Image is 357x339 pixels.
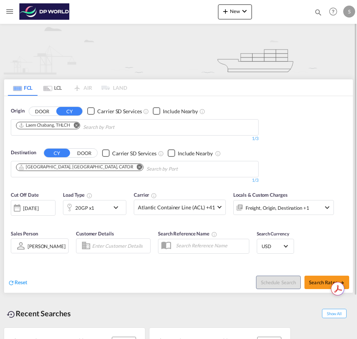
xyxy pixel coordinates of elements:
[86,193,92,199] md-icon: icon-information-outline
[309,279,345,285] span: Search Rates
[314,8,322,16] md-icon: icon-magnify
[327,5,343,19] div: Help
[69,122,80,130] button: Remove
[343,6,355,18] div: S
[15,161,220,175] md-chips-wrap: Chips container. Use arrow keys to select chips.
[153,107,198,115] md-checkbox: Checkbox No Ink
[112,150,157,157] div: Carrier SD Services
[38,79,67,96] md-tab-item: LCL
[11,107,24,115] span: Origin
[8,279,27,287] div: icon-refreshReset
[44,149,70,157] button: CY
[262,243,282,250] span: USD
[151,193,157,199] md-icon: The selected Trucker/Carrierwill be displayed in the rate results If the rates are from another f...
[240,7,249,16] md-icon: icon-chevron-down
[323,203,332,212] md-icon: icon-chevron-down
[11,215,16,225] md-datepicker: Select
[19,122,70,129] div: Laem Chabang, THLCH
[2,4,17,19] button: Toggle Mobile Navigation
[76,231,114,237] span: Customer Details
[23,205,38,212] div: [DATE]
[163,108,198,115] div: Include Nearby
[19,164,133,170] div: Toronto, ON, CATOR
[158,151,164,156] md-icon: Unchecked: Search for CY (Container Yard) services for all selected carriers.Checked : Search for...
[15,120,157,133] md-chips-wrap: Chips container. Use arrow keys to select chips.
[8,279,15,286] md-icon: icon-refresh
[218,4,252,19] button: icon-plus 400-fgNewicon-chevron-down
[178,150,213,157] div: Include Nearby
[199,108,205,114] md-icon: Unchecked: Ignores neighbouring ports when fetching rates.Checked : Includes neighbouring ports w...
[146,163,217,175] input: Chips input.
[111,203,124,212] md-icon: icon-chevron-down
[221,8,249,14] span: New
[168,149,213,157] md-checkbox: Checkbox No Ink
[215,151,221,156] md-icon: Unchecked: Ignores neighbouring ports when fetching rates.Checked : Includes neighbouring ports w...
[4,305,74,322] div: Recent Searches
[257,231,289,237] span: Search Currency
[246,203,309,213] div: Freight Origin Destination Dock Stuffing
[134,192,157,198] span: Carrier
[63,200,126,215] div: 20GP x1icon-chevron-down
[4,96,353,293] div: OriginDOOR CY Checkbox No InkUnchecked: Search for CY (Container Yard) services for all selected ...
[233,200,334,215] div: Freight Origin Destination Dock Stuffingicon-chevron-down
[314,8,322,19] div: icon-magnify
[29,107,55,115] button: DOOR
[143,108,149,114] md-icon: Unchecked: Search for CY (Container Yard) services for all selected carriers.Checked : Search for...
[19,3,70,20] img: c08ca190194411f088ed0f3ba295208c.png
[304,276,349,289] button: Search Ratesicon-arrow-right
[83,121,154,133] input: Chips input.
[19,164,135,170] div: Press delete to remove this chip.
[11,149,36,156] span: Destination
[211,231,217,237] md-icon: Your search will be saved by the below given name
[27,241,66,251] md-select: Sales Person: Shaina Baptiste
[97,108,142,115] div: Carrier SD Services
[8,79,127,96] md-pagination-wrapper: Use the left and right arrow keys to navigate between tabs
[11,177,259,184] div: 1/3
[138,204,215,211] span: Atlantic Container Line (ACL) +41
[71,149,97,158] button: DOOR
[15,279,27,285] span: Reset
[339,280,345,285] md-icon: icon-arrow-right
[63,192,92,198] span: Load Type
[11,231,38,237] span: Sales Person
[56,107,82,115] button: CY
[11,136,259,142] div: 1/3
[158,231,217,237] span: Search Reference Name
[7,310,16,319] md-icon: icon-backup-restore
[322,309,347,318] span: Show All
[75,203,94,213] div: 20GP x1
[28,243,66,249] div: [PERSON_NAME]
[8,79,38,96] md-tab-item: FCL
[233,192,288,198] span: Locals & Custom Charges
[102,149,157,157] md-checkbox: Checkbox No Ink
[172,240,249,251] input: Search Reference Name
[327,5,339,18] span: Help
[11,200,56,216] div: [DATE]
[87,107,142,115] md-checkbox: Checkbox No Ink
[256,276,301,289] button: Note: By default Schedule search will only considerorigin ports, destination ports and cut off da...
[4,23,353,75] img: new-FCL.png
[19,122,72,129] div: Press delete to remove this chip.
[92,240,148,251] input: Enter Customer Details
[261,241,290,251] md-select: Select Currency: $ USDUnited States Dollar
[132,164,143,171] button: Remove
[221,7,230,16] md-icon: icon-plus 400-fg
[11,192,39,198] span: Cut Off Date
